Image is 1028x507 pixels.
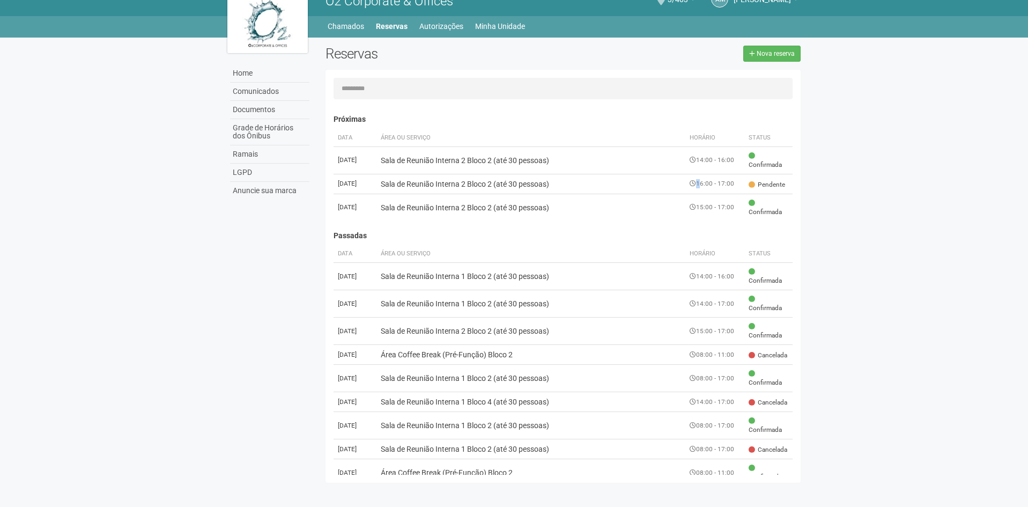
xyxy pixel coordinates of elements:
span: Confirmada [749,199,788,217]
a: Ramais [230,145,309,164]
a: Comunicados [230,83,309,101]
td: [DATE] [334,439,376,459]
td: [DATE] [334,392,376,412]
td: [DATE] [334,345,376,365]
h4: Passadas [334,232,793,240]
td: [DATE] [334,365,376,392]
span: Confirmada [749,416,788,435]
td: [DATE] [334,263,376,290]
span: Confirmada [749,464,788,482]
th: Área ou Serviço [376,245,686,263]
td: [DATE] [334,318,376,345]
a: Autorizações [419,19,463,34]
td: [DATE] [334,146,376,174]
th: Área ou Serviço [376,129,686,147]
a: Nova reserva [743,46,801,62]
a: Minha Unidade [475,19,525,34]
a: LGPD [230,164,309,182]
td: [DATE] [334,194,376,221]
td: Sala de Reunião Interna 2 Bloco 2 (até 30 pessoas) [376,146,686,174]
td: [DATE] [334,174,376,194]
td: 14:00 - 16:00 [685,146,744,174]
td: Sala de Reunião Interna 1 Bloco 2 (até 30 pessoas) [376,412,686,439]
td: 14:00 - 17:00 [685,392,744,412]
span: Nova reserva [757,50,795,57]
td: Sala de Reunião Interna 1 Bloco 2 (até 30 pessoas) [376,439,686,459]
td: 15:00 - 17:00 [685,194,744,221]
span: Cancelada [749,445,787,454]
a: Grade de Horários dos Ônibus [230,119,309,145]
td: [DATE] [334,459,376,487]
span: Pendente [749,180,785,189]
a: Documentos [230,101,309,119]
span: Confirmada [749,369,788,387]
h2: Reservas [326,46,555,62]
td: Sala de Reunião Interna 2 Bloco 2 (até 30 pessoas) [376,174,686,194]
th: Status [744,129,793,147]
th: Horário [685,129,744,147]
span: Confirmada [749,267,788,285]
td: 08:00 - 11:00 [685,459,744,487]
td: 08:00 - 17:00 [685,412,744,439]
td: 15:00 - 17:00 [685,318,744,345]
td: 14:00 - 17:00 [685,290,744,318]
td: [DATE] [334,290,376,318]
td: Sala de Reunião Interna 1 Bloco 2 (até 30 pessoas) [376,290,686,318]
th: Horário [685,245,744,263]
span: Confirmada [749,295,788,313]
td: Sala de Reunião Interna 1 Bloco 2 (até 30 pessoas) [376,263,686,290]
th: Data [334,245,376,263]
span: Confirmada [749,322,788,340]
a: Home [230,64,309,83]
td: 14:00 - 16:00 [685,263,744,290]
td: [DATE] [334,412,376,439]
span: Cancelada [749,398,787,407]
td: Sala de Reunião Interna 1 Bloco 4 (até 30 pessoas) [376,392,686,412]
td: Sala de Reunião Interna 2 Bloco 2 (até 30 pessoas) [376,194,686,221]
td: Área Coffee Break (Pré-Função) Bloco 2 [376,459,686,487]
th: Status [744,245,793,263]
td: 08:00 - 17:00 [685,365,744,392]
th: Data [334,129,376,147]
td: Área Coffee Break (Pré-Função) Bloco 2 [376,345,686,365]
a: Anuncie sua marca [230,182,309,200]
span: Cancelada [749,351,787,360]
td: Sala de Reunião Interna 2 Bloco 2 (até 30 pessoas) [376,318,686,345]
td: Sala de Reunião Interna 1 Bloco 2 (até 30 pessoas) [376,365,686,392]
a: Reservas [376,19,408,34]
td: 08:00 - 17:00 [685,439,744,459]
h4: Próximas [334,115,793,123]
td: 08:00 - 11:00 [685,345,744,365]
span: Confirmada [749,151,788,170]
td: 16:00 - 17:00 [685,174,744,194]
a: Chamados [328,19,364,34]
